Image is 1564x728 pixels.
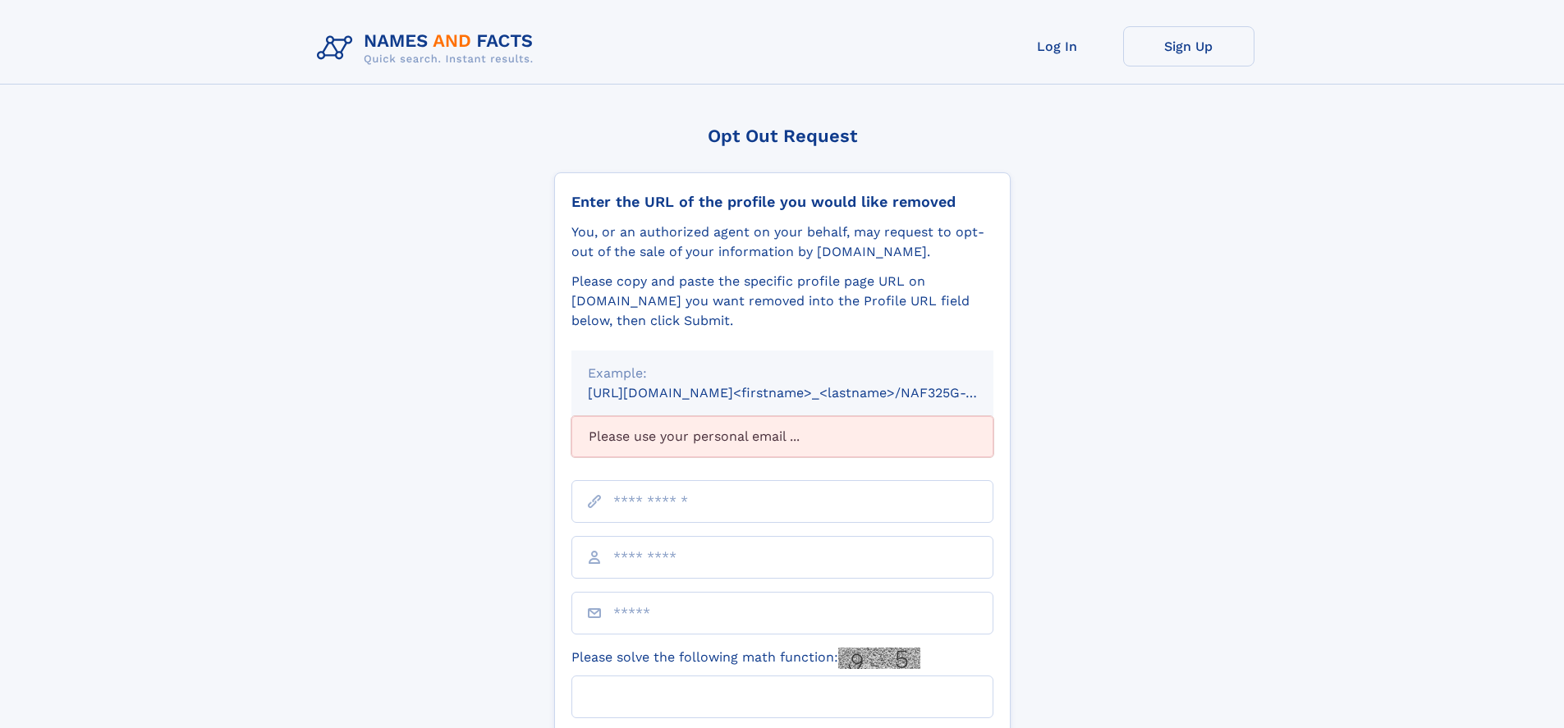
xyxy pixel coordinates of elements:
div: Please use your personal email ... [571,416,993,457]
a: Log In [992,26,1123,66]
div: Enter the URL of the profile you would like removed [571,193,993,211]
div: Opt Out Request [554,126,1011,146]
div: Please copy and paste the specific profile page URL on [DOMAIN_NAME] you want removed into the Pr... [571,272,993,331]
div: You, or an authorized agent on your behalf, may request to opt-out of the sale of your informatio... [571,222,993,262]
label: Please solve the following math function: [571,648,920,669]
a: Sign Up [1123,26,1254,66]
small: [URL][DOMAIN_NAME]<firstname>_<lastname>/NAF325G-xxxxxxxx [588,385,1025,401]
div: Example: [588,364,977,383]
img: Logo Names and Facts [310,26,547,71]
